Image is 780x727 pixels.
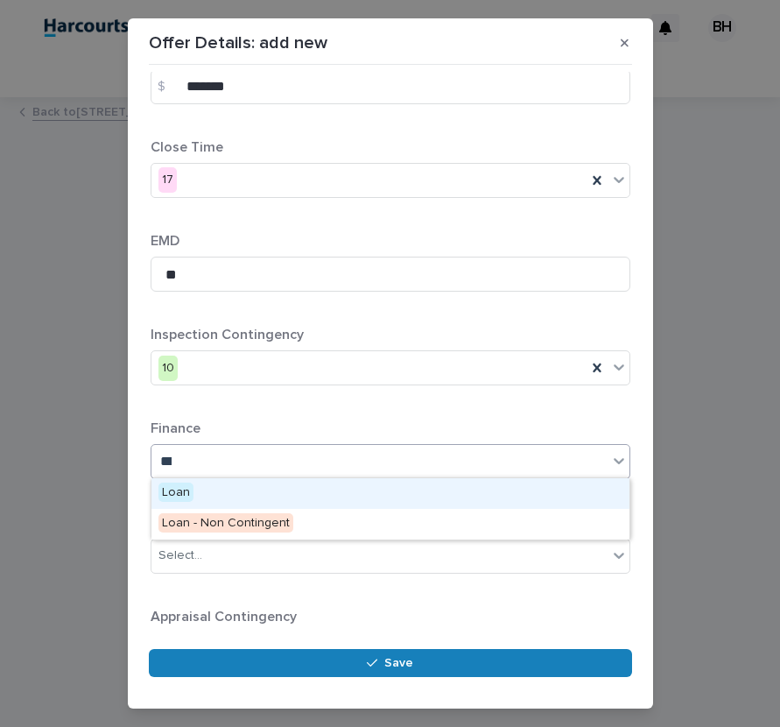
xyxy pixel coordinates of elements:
[158,167,177,193] div: 17
[384,651,413,675] span: Save
[158,513,293,533] span: Loan - Non Contingent
[158,547,202,565] div: Select...
[158,483,193,502] span: Loan
[149,649,632,677] button: Save
[151,69,186,104] div: $
[151,421,200,435] span: Finance
[151,610,297,624] span: Appraisal Contingency
[151,478,629,509] div: Loan
[151,509,629,540] div: Loan - Non Contingent
[149,32,327,53] p: Offer Details: add new
[151,140,223,154] span: Close Time
[151,328,304,342] span: Inspection Contingency
[151,234,179,248] span: EMD
[158,356,178,381] div: 10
